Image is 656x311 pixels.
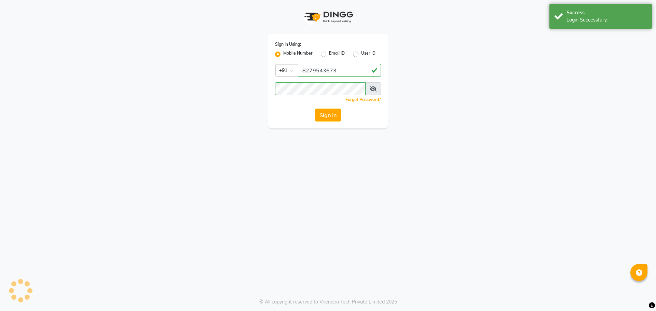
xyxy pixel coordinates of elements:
div: Success [566,9,647,16]
input: Username [298,64,381,77]
div: Login Successfully. [566,16,647,24]
img: logo1.svg [301,7,355,27]
label: Sign In Using: [275,41,301,47]
input: Username [275,82,366,95]
label: Mobile Number [283,50,313,58]
label: Email ID [329,50,345,58]
a: Forgot Password? [345,97,381,102]
button: Sign In [315,109,341,122]
label: User ID [361,50,375,58]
